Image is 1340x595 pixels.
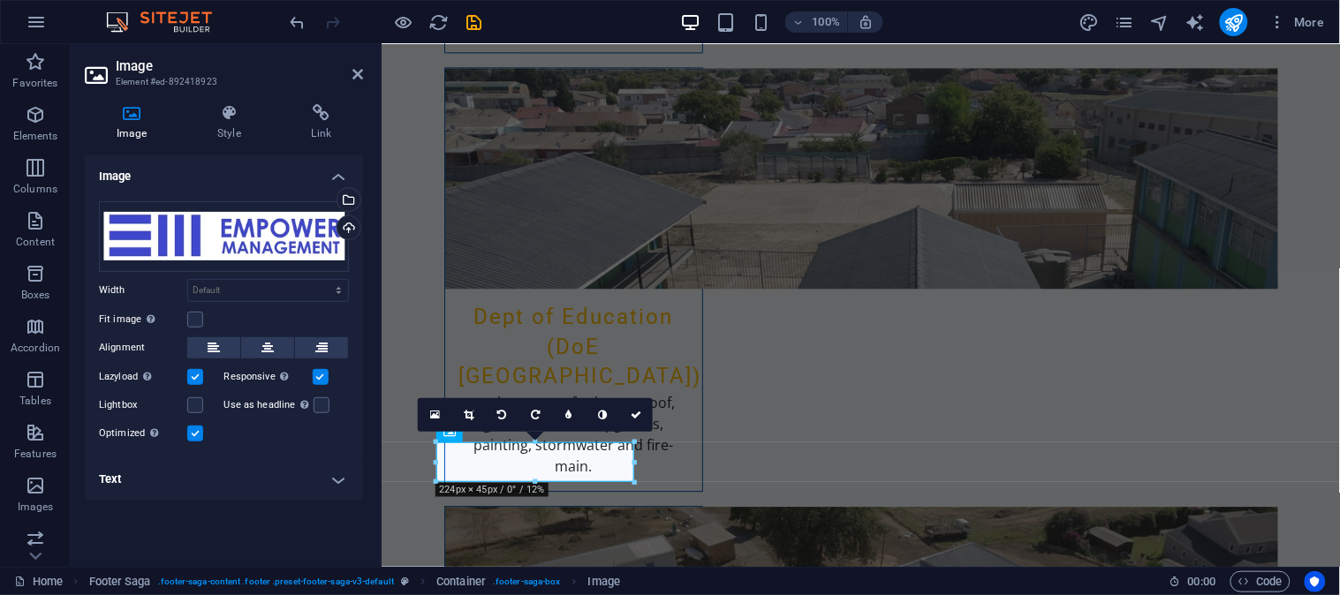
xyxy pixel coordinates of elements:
[1262,8,1332,36] button: More
[99,366,187,388] label: Lazyload
[401,576,409,586] i: This element is a customizable preset
[85,458,363,501] h4: Text
[287,11,308,33] button: undo
[11,341,60,355] p: Accordion
[428,11,450,33] button: reload
[224,366,313,388] label: Responsive
[1114,12,1134,33] i: Pages (Ctrl+Alt+S)
[99,395,187,416] label: Lightbox
[116,58,363,74] h2: Image
[485,398,519,432] a: Rotate left 90°
[1149,12,1170,33] i: Navigator
[1238,571,1283,592] span: Code
[552,398,586,432] a: Blur
[1079,11,1100,33] button: design
[619,398,653,432] a: Confirm ( Ctrl ⏎ )
[1223,12,1244,33] i: Publish
[99,285,187,295] label: Width
[1185,12,1205,33] i: AI Writer
[99,201,349,272] div: EMLogo02-JEWfZaXFtgObFfIx9laZ9Q.jpg
[102,11,234,33] img: Editor Logo
[588,571,620,592] span: Click to select. Double-click to edit
[858,14,874,30] i: On resize automatically adjust zoom level to fit chosen device.
[1230,571,1291,592] button: Code
[812,11,840,33] h6: 100%
[418,398,451,432] a: Select files from the file manager, stock photos, or upload file(s)
[89,571,621,592] nav: breadcrumb
[280,104,363,141] h4: Link
[1305,571,1326,592] button: Usercentrics
[13,182,57,196] p: Columns
[451,398,485,432] a: Crop mode
[13,129,58,143] p: Elements
[158,571,394,592] span: . footer-saga-content .footer .preset-footer-saga-v3-default
[85,104,185,141] h4: Image
[18,500,54,514] p: Images
[99,309,187,330] label: Fit image
[1269,13,1325,31] span: More
[1188,571,1215,592] span: 00 00
[14,447,57,461] p: Features
[1114,11,1135,33] button: pages
[1220,8,1248,36] button: publish
[1079,12,1099,33] i: Design (Ctrl+Alt+Y)
[1149,11,1170,33] button: navigator
[12,76,57,90] p: Favorites
[19,394,51,408] p: Tables
[85,155,363,187] h4: Image
[116,74,328,90] h3: Element #ed-892418923
[224,395,314,416] label: Use as headline
[99,337,187,358] label: Alignment
[464,11,485,33] button: save
[21,288,50,302] p: Boxes
[429,12,450,33] i: Reload page
[89,571,151,592] span: Click to select. Double-click to edit
[288,12,308,33] i: Undo: Change image (Ctrl+Z)
[519,398,552,432] a: Rotate right 90°
[493,571,561,592] span: . footer-saga-box
[1200,575,1203,588] span: :
[14,571,63,592] a: Click to cancel selection. Double-click to open Pages
[393,11,414,33] button: Click here to leave preview mode and continue editing
[1185,11,1206,33] button: text_generator
[436,571,486,592] span: Click to select. Double-click to edit
[1170,571,1216,592] h6: Session time
[465,12,485,33] i: Save (Ctrl+S)
[586,398,619,432] a: Greyscale
[16,235,55,249] p: Content
[99,423,187,444] label: Optimized
[785,11,848,33] button: 100%
[185,104,279,141] h4: Style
